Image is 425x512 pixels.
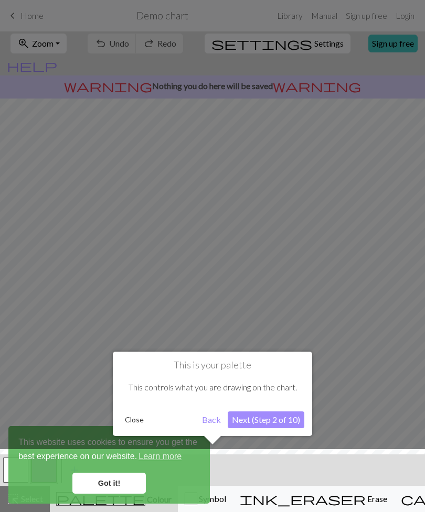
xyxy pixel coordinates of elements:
[228,411,304,428] button: Next (Step 2 of 10)
[198,411,225,428] button: Back
[113,352,312,436] div: This is your palette
[121,371,304,404] div: This controls what you are drawing on the chart.
[121,412,148,428] button: Close
[121,360,304,371] h1: This is your palette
